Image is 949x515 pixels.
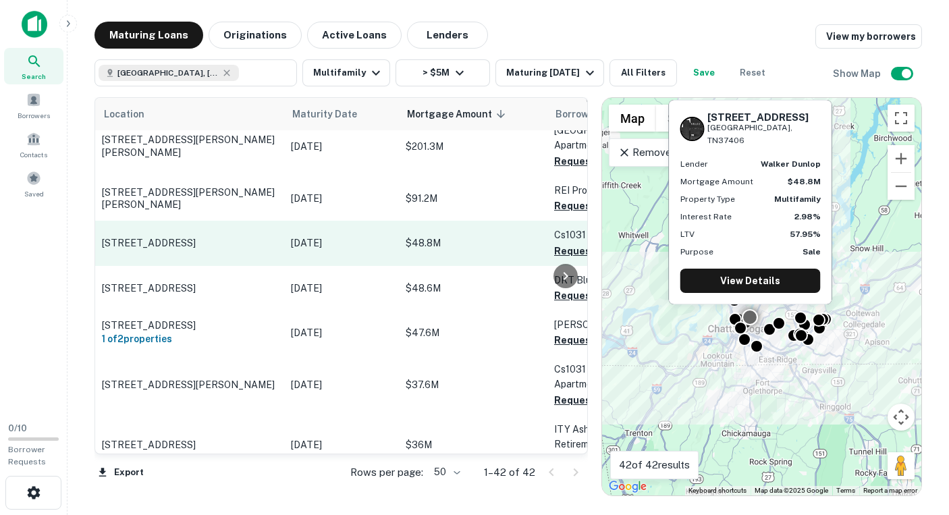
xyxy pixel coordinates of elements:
button: Map camera controls [888,404,915,431]
button: Multifamily [302,59,390,86]
p: [STREET_ADDRESS] [102,282,277,294]
span: Mortgage Amount [407,106,510,122]
p: [DATE] [291,236,392,250]
strong: $48.8M [788,177,821,186]
button: Show satellite imagery [656,105,723,132]
button: Maturing [DATE] [495,59,604,86]
span: Saved [24,188,44,199]
p: [DATE] [291,437,392,452]
p: $48.6M [406,281,541,296]
a: Search [4,48,63,84]
button: Toggle fullscreen view [888,105,915,132]
strong: 2.98% [794,212,821,221]
a: Terms [836,487,855,494]
a: Saved [4,165,63,202]
button: Zoom out [888,173,915,200]
p: Purpose [680,246,713,258]
a: View my borrowers [815,24,922,49]
p: Interest Rate [680,211,732,223]
p: [DATE] [291,377,392,392]
span: [GEOGRAPHIC_DATA], [GEOGRAPHIC_DATA], [GEOGRAPHIC_DATA] [117,67,219,79]
p: [GEOGRAPHIC_DATA], TN37406 [707,121,821,147]
p: Mortgage Amount [680,175,753,188]
button: Lenders [407,22,488,49]
p: $91.2M [406,191,541,206]
th: Maturity Date [284,98,399,130]
p: Property Type [680,193,735,205]
p: Rows per page: [350,464,423,481]
th: Location [95,98,284,130]
p: [STREET_ADDRESS] [102,319,277,331]
p: $48.8M [406,236,541,250]
img: Google [605,478,650,495]
div: Maturing [DATE] [506,65,598,81]
span: Maturity Date [292,106,375,122]
p: [STREET_ADDRESS] [102,439,277,451]
div: 0 0 [602,98,921,495]
button: All Filters [609,59,677,86]
a: Contacts [4,126,63,163]
p: 1–42 of 42 [484,464,535,481]
span: Search [22,71,46,82]
strong: Multifamily [774,194,821,204]
img: capitalize-icon.png [22,11,47,38]
button: > $5M [396,59,490,86]
p: [DATE] [291,191,392,206]
h6: Show Map [833,66,883,81]
strong: 57.95% [790,229,821,239]
p: LTV [680,228,695,240]
a: Open this area in Google Maps (opens a new window) [605,478,650,495]
span: Location [103,106,144,122]
button: Maturing Loans [94,22,203,49]
p: [DATE] [291,281,392,296]
p: Lender [680,158,708,170]
strong: Sale [803,247,821,256]
span: Borrowers [18,110,50,121]
p: $36M [406,437,541,452]
h6: [STREET_ADDRESS] [707,111,821,124]
button: Save your search to get updates of matches that match your search criteria. [682,59,726,86]
button: Keyboard shortcuts [688,486,747,495]
h6: 1 of 2 properties [102,331,277,346]
th: Borrower Name [547,98,696,130]
p: $37.6M [406,377,541,392]
div: 50 [429,462,462,482]
p: [STREET_ADDRESS][PERSON_NAME][PERSON_NAME] [102,134,277,158]
a: View Details [680,269,821,293]
p: [STREET_ADDRESS][PERSON_NAME][PERSON_NAME] [102,186,277,211]
button: Active Loans [307,22,402,49]
p: [STREET_ADDRESS] [102,237,277,249]
p: 42 of 42 results [619,457,690,473]
p: [DATE] [291,139,392,154]
button: Show street map [609,105,656,132]
span: 0 / 10 [8,423,27,433]
span: Map data ©2025 Google [755,487,828,494]
button: Zoom in [888,145,915,172]
th: Mortgage Amount [399,98,547,130]
span: Contacts [20,149,47,160]
iframe: Chat Widget [882,407,949,472]
span: Borrower Requests [8,445,46,466]
a: Borrowers [4,87,63,124]
p: [DATE] [291,325,392,340]
p: Remove Boundary [618,144,718,161]
button: Export [94,462,147,483]
p: [STREET_ADDRESS][PERSON_NAME] [102,379,277,391]
button: Reset [731,59,774,86]
a: Report a map error [863,487,917,494]
p: $201.3M [406,139,541,154]
button: Originations [209,22,302,49]
p: $47.6M [406,325,541,340]
strong: walker dunlop [761,159,821,169]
